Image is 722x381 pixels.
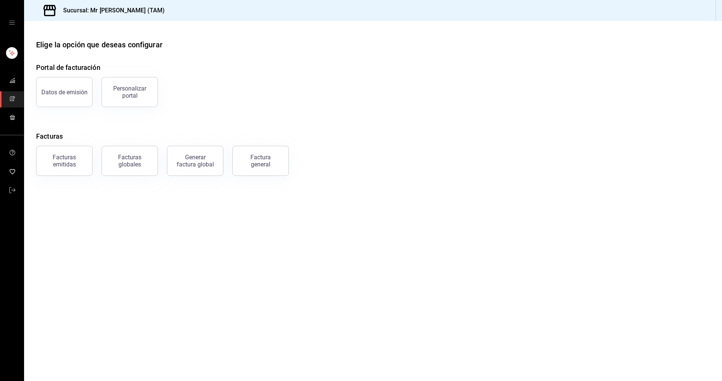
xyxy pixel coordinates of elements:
[106,154,153,168] div: Facturas globales
[9,20,15,26] button: open drawer
[167,146,223,176] button: Generar factura global
[102,77,158,107] button: Personalizar portal
[106,85,153,99] div: Personalizar portal
[57,6,165,15] h3: Sucursal: Mr [PERSON_NAME] (TAM)
[176,154,214,168] div: Generar factura global
[36,39,162,50] div: Elige la opción que deseas configurar
[36,131,710,141] h4: Facturas
[41,89,88,96] div: Datos de emisión
[41,154,88,168] div: Facturas emitidas
[242,154,279,168] div: Factura general
[102,146,158,176] button: Facturas globales
[36,146,93,176] button: Facturas emitidas
[36,77,93,107] button: Datos de emisión
[36,62,710,73] h4: Portal de facturación
[232,146,289,176] button: Factura general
